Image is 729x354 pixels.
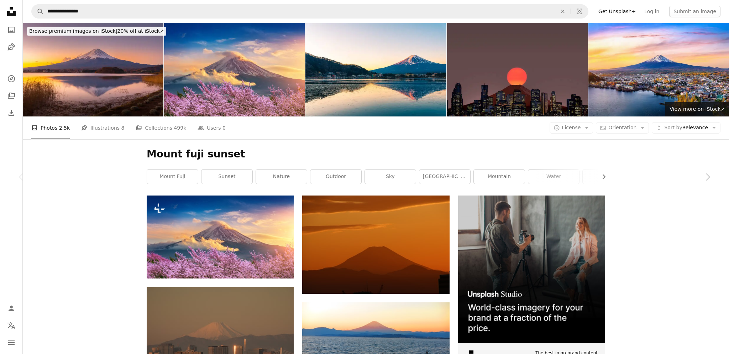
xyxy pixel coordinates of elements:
[594,6,640,17] a: Get Unsplash+
[29,28,164,34] span: 20% off at iStock ↗
[608,125,636,130] span: Orientation
[147,196,294,278] img: Fuji mountain and cherry blossoms in spring, Japan.
[652,122,720,134] button: Sort byRelevance
[147,170,198,184] a: mount fuji
[555,5,571,18] button: Clear
[365,170,416,184] a: sky
[32,5,44,18] button: Search Unsplash
[136,116,186,139] a: Collections 499k
[174,124,186,132] span: 499k
[550,122,593,134] button: License
[458,196,605,343] img: file-1715651741414-859baba4300dimage
[4,318,19,333] button: Language
[23,23,171,40] a: Browse premium images on iStock|20% off at iStock↗
[665,102,729,116] a: View more on iStock↗
[256,170,307,184] a: nature
[664,124,708,131] span: Relevance
[4,301,19,316] a: Log in / Sign up
[670,106,725,112] span: View more on iStock ↗
[29,28,117,34] span: Browse premium images on iStock |
[31,4,588,19] form: Find visuals sitewide
[583,170,634,184] a: urban
[23,23,163,116] img: Mt Fuji in autumn view from lake Kawaguchiko
[419,170,470,184] a: [GEOGRAPHIC_DATA]
[596,122,649,134] button: Orientation
[302,241,449,248] a: white and black mountain under blue sky during daytime
[664,125,682,130] span: Sort by
[305,23,446,116] img: Mount Fuji on a bright winter morning, as seen from across lake Kawaguchi, and the nearby town of...
[447,23,588,116] img: Japan Tokyo mount fuji. sunset
[222,124,226,132] span: 0
[310,170,361,184] a: outdoor
[201,170,252,184] a: sunset
[640,6,664,17] a: Log in
[669,6,720,17] button: Submit an image
[4,23,19,37] a: Photos
[686,143,729,211] a: Next
[81,116,124,139] a: Illustrations 8
[164,23,305,116] img: Fuji mountain and cherry blossoms in spring, Japan.
[121,124,125,132] span: 8
[562,125,581,130] span: License
[4,72,19,86] a: Explore
[4,89,19,103] a: Collections
[588,23,729,116] img: Fuji mountain and Kawaguchiko lake at sunrise, Autumn seasons Fuji mountain at yamanachi in Japan.
[4,335,19,350] button: Menu
[302,196,449,293] img: white and black mountain under blue sky during daytime
[147,234,294,240] a: Fuji mountain and cherry blossoms in spring, Japan.
[302,340,449,347] a: a large body of water with a mountain in the background
[198,116,226,139] a: Users 0
[597,170,605,184] button: scroll list to the right
[4,40,19,54] a: Illustrations
[571,5,588,18] button: Visual search
[528,170,579,184] a: water
[4,106,19,120] a: Download History
[474,170,525,184] a: mountain
[147,148,605,161] h1: Mount fuji sunset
